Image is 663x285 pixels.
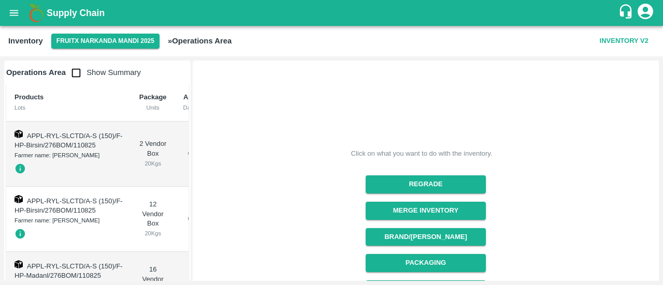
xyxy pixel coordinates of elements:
[618,4,636,22] div: customer-support
[168,37,232,45] b: » Operations Area
[66,68,141,77] span: Show Summary
[2,1,26,25] button: open drawer
[8,37,43,45] b: Inventory
[175,122,205,187] td: 0
[366,228,485,246] button: Brand/[PERSON_NAME]
[366,254,485,272] button: Packaging
[15,195,23,203] img: box
[15,197,123,215] span: APPL-RYL-SLCTD/A-S (150)/F-HP-Birsin/276BOM/110825
[183,93,196,101] b: Age
[15,93,44,101] b: Products
[596,32,653,50] button: Inventory V2
[15,130,23,138] img: box
[15,151,123,160] div: Farmer name: [PERSON_NAME]
[131,187,175,252] td: 12 Vendor Box
[26,3,47,23] img: logo
[183,103,196,112] div: Days
[131,122,175,187] td: 2 Vendor Box
[351,148,493,159] div: Click on what you want to do with the inventory.
[47,8,105,18] b: Supply Chain
[366,202,485,220] button: Merge Inventory
[139,93,167,101] b: Package
[636,2,655,24] div: account of current user
[139,159,167,168] div: 20 Kgs
[15,216,123,225] div: Farmer name: [PERSON_NAME]
[6,68,66,77] b: Operations Area
[47,6,618,20] a: Supply Chain
[51,34,160,49] button: Select DC
[175,187,205,252] td: 0
[15,260,23,268] img: box
[15,132,123,149] span: APPL-RYL-SLCTD/A-S (150)/F-HP-Birsin/276BOM/110825
[366,175,485,193] button: Regrade
[15,103,123,112] div: Lots
[139,103,167,112] div: Units
[139,229,167,238] div: 20 Kgs
[15,262,123,280] span: APPL-RYL-SLCTD/A-S (150)/F-HP-Madanl/276BOM/110825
